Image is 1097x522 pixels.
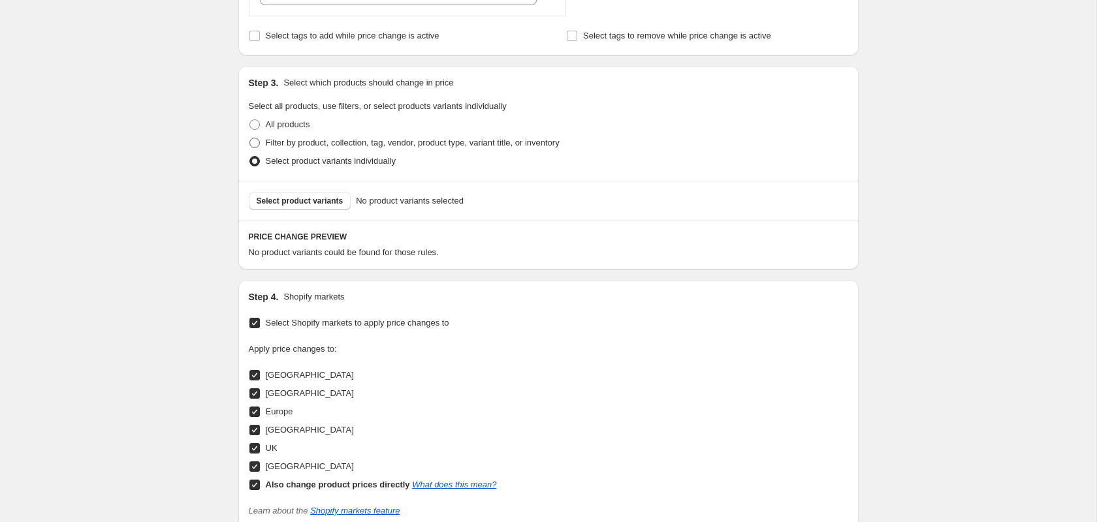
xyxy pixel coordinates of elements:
span: All products [266,119,310,129]
span: Apply price changes to: [249,344,337,354]
p: Shopify markets [283,290,344,303]
h2: Step 3. [249,76,279,89]
span: Select tags to remove while price change is active [583,31,771,40]
span: Europe [266,407,293,416]
span: No product variants could be found for those rules. [249,247,439,257]
h2: Step 4. [249,290,279,303]
button: Select product variants [249,192,351,210]
span: Select product variants individually [266,156,396,166]
span: [GEOGRAPHIC_DATA] [266,388,354,398]
span: Filter by product, collection, tag, vendor, product type, variant title, or inventory [266,138,560,147]
span: UK [266,443,278,453]
a: What does this mean? [412,480,496,489]
span: [GEOGRAPHIC_DATA] [266,461,354,471]
a: Shopify markets feature [310,506,400,515]
span: Select all products, use filters, or select products variants individually [249,101,507,111]
span: [GEOGRAPHIC_DATA] [266,370,354,380]
span: [GEOGRAPHIC_DATA] [266,425,354,435]
span: No product variants selected [356,194,464,207]
span: Select product variants [257,196,343,206]
p: Select which products should change in price [283,76,453,89]
h6: PRICE CHANGE PREVIEW [249,232,848,242]
i: Learn about the [249,506,400,515]
span: Select tags to add while price change is active [266,31,439,40]
span: Select Shopify markets to apply price changes to [266,318,449,328]
b: Also change product prices directly [266,480,410,489]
